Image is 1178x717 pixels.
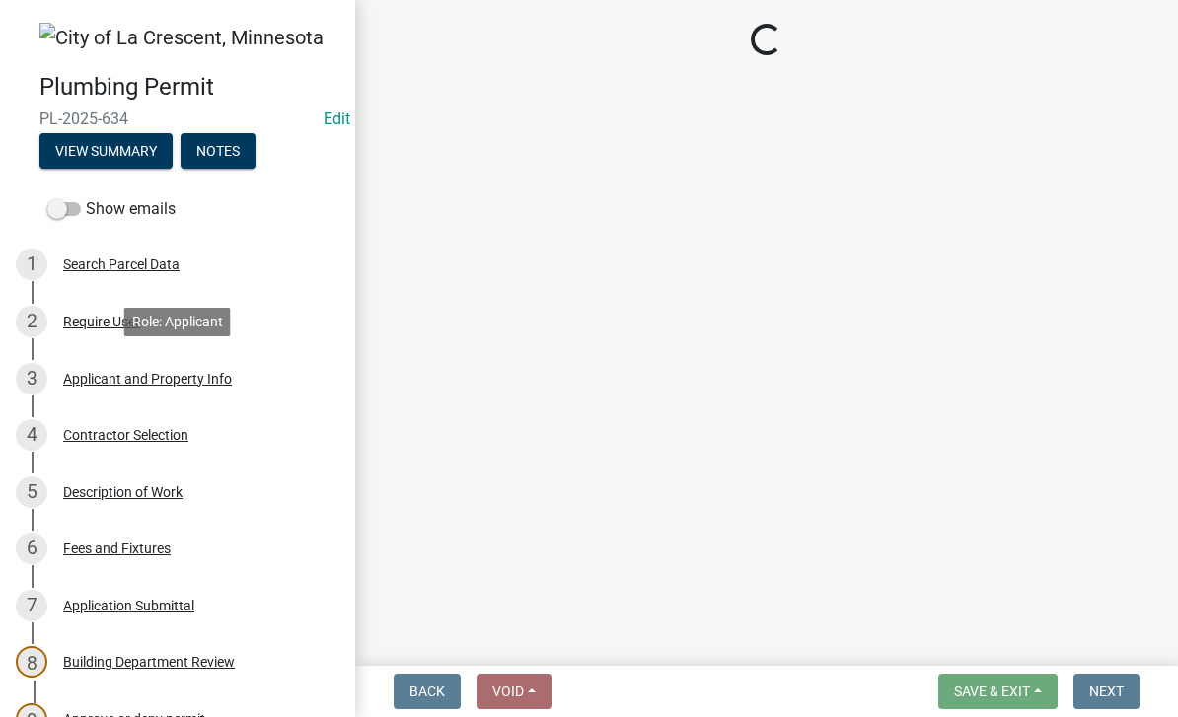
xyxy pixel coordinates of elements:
button: Void [477,674,552,709]
button: Save & Exit [938,674,1058,709]
button: Next [1073,674,1140,709]
div: Role: Applicant [124,308,231,336]
button: Back [394,674,461,709]
div: 1 [16,249,47,280]
div: Require User [63,315,140,328]
button: Notes [181,133,256,169]
wm-modal-confirm: Notes [181,144,256,160]
div: Applicant and Property Info [63,372,232,386]
a: Edit [324,109,350,128]
div: Application Submittal [63,599,194,612]
div: Contractor Selection [63,428,188,442]
wm-modal-confirm: Edit Application Number [324,109,350,128]
img: City of La Crescent, Minnesota [39,23,324,52]
span: Back [409,683,445,699]
div: Search Parcel Data [63,257,180,271]
div: 6 [16,533,47,564]
label: Show emails [47,197,176,221]
span: Next [1089,683,1124,699]
h4: Plumbing Permit [39,73,339,102]
div: Building Department Review [63,655,235,669]
div: 7 [16,590,47,621]
div: 5 [16,476,47,508]
div: 8 [16,646,47,678]
div: Fees and Fixtures [63,541,171,555]
div: 3 [16,363,47,394]
span: Save & Exit [954,683,1030,699]
span: Void [492,683,524,699]
div: 4 [16,419,47,451]
div: Description of Work [63,485,183,499]
div: 2 [16,306,47,337]
wm-modal-confirm: Summary [39,144,173,160]
span: PL-2025-634 [39,109,316,128]
button: View Summary [39,133,173,169]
